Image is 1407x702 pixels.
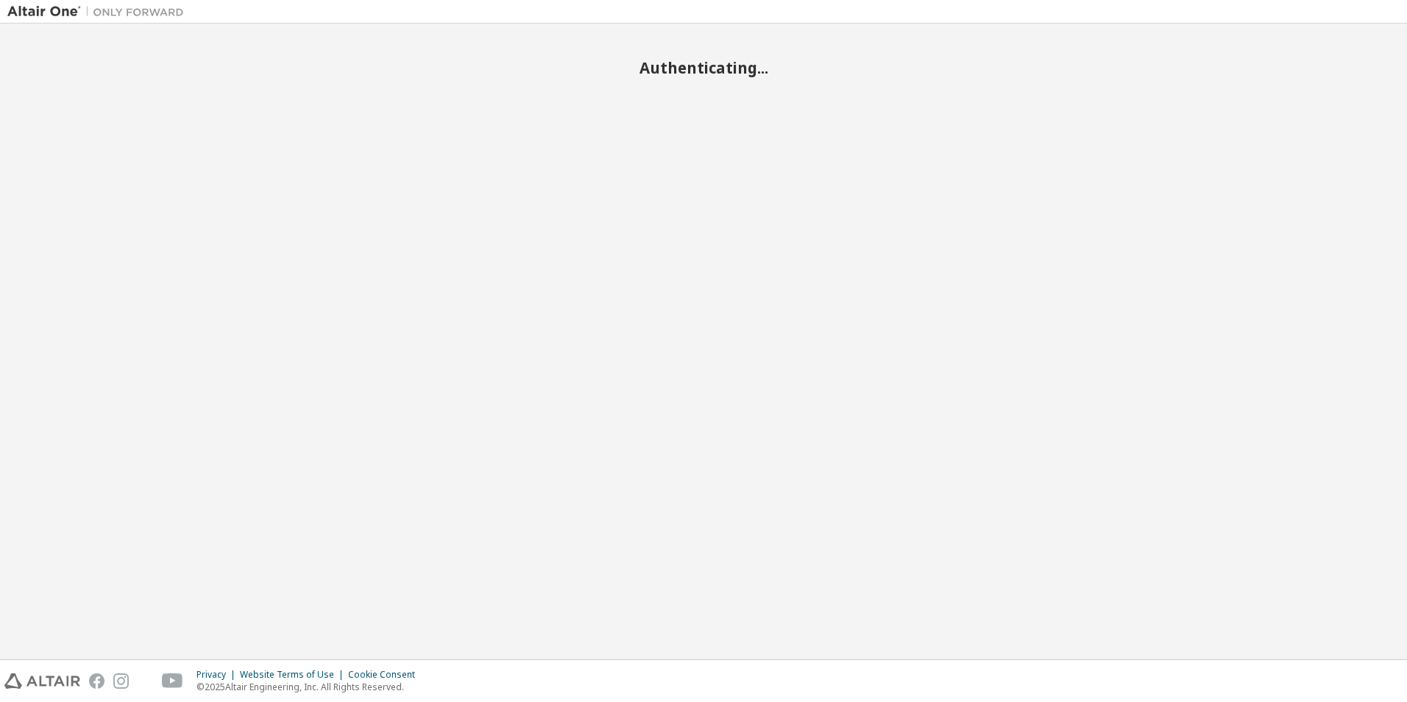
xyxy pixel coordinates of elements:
[240,669,348,681] div: Website Terms of Use
[113,673,129,689] img: instagram.svg
[4,673,80,689] img: altair_logo.svg
[196,669,240,681] div: Privacy
[162,673,183,689] img: youtube.svg
[89,673,104,689] img: facebook.svg
[7,4,191,19] img: Altair One
[348,669,424,681] div: Cookie Consent
[196,681,424,693] p: © 2025 Altair Engineering, Inc. All Rights Reserved.
[7,58,1400,77] h2: Authenticating...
